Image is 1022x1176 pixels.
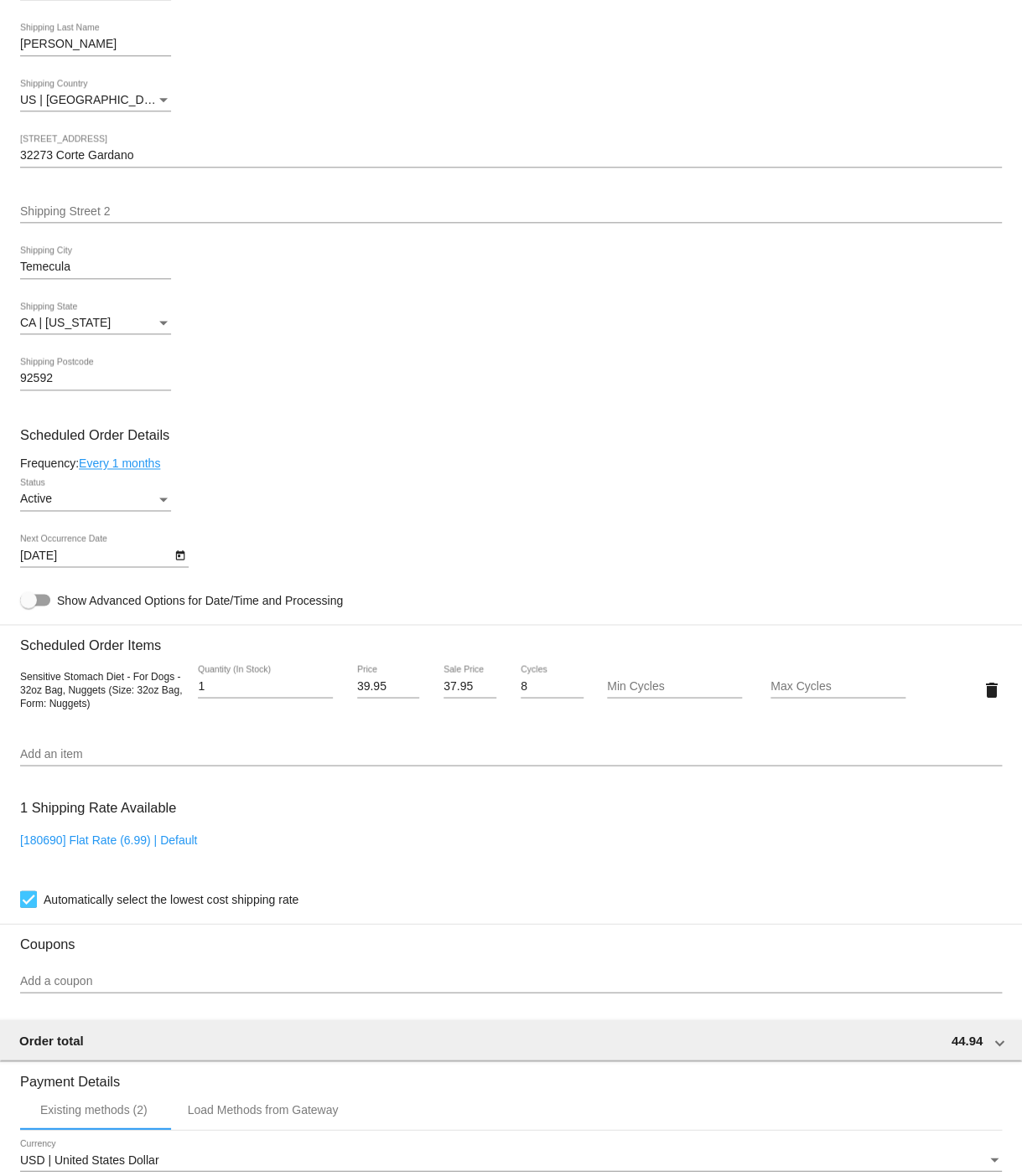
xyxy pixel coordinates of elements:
[20,493,171,506] mat-select: Status
[357,679,420,693] input: Price
[20,492,52,505] span: Active
[20,670,182,709] span: Sensitive Stomach Diet - For Dogs - 32oz Bag, Nuggets (Size: 32oz Bag, Form: Nuggets)
[20,833,197,846] a: [180690] Flat Rate (6.99) | Default
[20,549,171,562] input: Next Occurrence Date
[20,149,1002,162] input: Shipping Street 1
[188,1102,339,1116] div: Load Methods from Gateway
[20,93,169,106] span: US | [GEOGRAPHIC_DATA]
[198,679,333,693] input: Quantity (In Stock)
[20,1153,158,1166] span: USD | United States Dollar
[171,545,189,563] button: Open calendar
[20,205,1002,219] input: Shipping Street 2
[44,889,298,909] span: Automatically select the lowest cost shipping rate
[20,1153,1002,1167] mat-select: Currency
[20,624,1002,652] h3: Scheduled Order Items
[20,789,176,825] h3: 1 Shipping Rate Available
[951,1033,983,1047] span: 44.94
[20,38,171,51] input: Shipping Last Name
[20,260,171,274] input: Shipping City
[40,1102,148,1116] div: Existing methods (2)
[444,679,496,693] input: Sale Price
[982,679,1002,699] mat-icon: delete
[19,1033,84,1047] span: Order total
[20,923,1002,952] h3: Coupons
[20,94,171,107] mat-select: Shipping Country
[20,316,111,329] span: CA | [US_STATE]
[20,427,1002,443] h3: Scheduled Order Details
[20,974,1002,988] input: Add a coupon
[20,317,171,330] mat-select: Shipping State
[770,679,905,693] input: Max Cycles
[20,1060,1002,1089] h3: Payment Details
[57,591,343,608] span: Show Advanced Options for Date/Time and Processing
[521,679,584,693] input: Cycles
[607,679,742,693] input: Min Cycles
[20,747,1002,761] input: Add an item
[20,456,1002,470] div: Frequency:
[20,372,171,385] input: Shipping Postcode
[79,456,160,470] a: Every 1 months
